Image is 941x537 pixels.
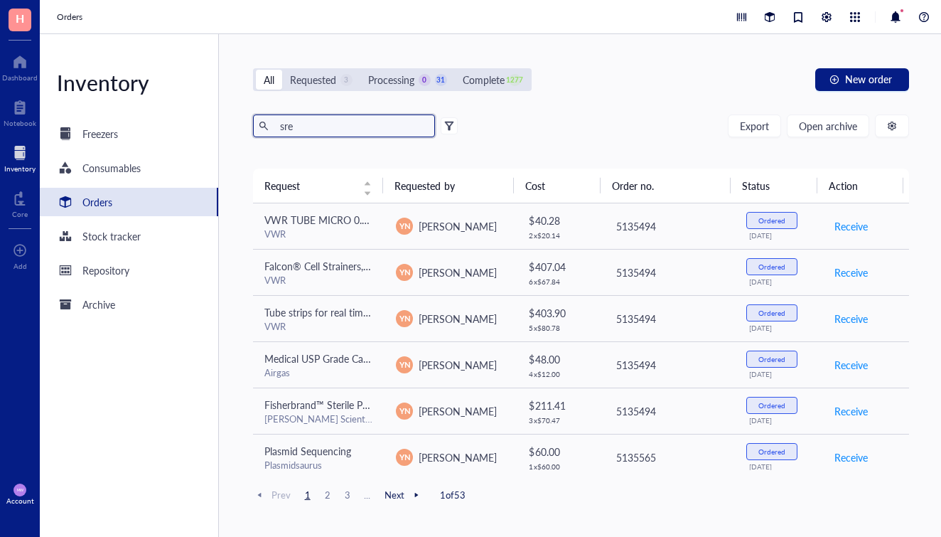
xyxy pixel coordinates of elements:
[834,400,869,422] button: Receive
[399,220,410,232] span: YN
[419,219,497,233] span: [PERSON_NAME]
[2,50,38,82] a: Dashboard
[834,353,869,376] button: Receive
[529,259,591,275] div: $ 407.04
[616,265,724,280] div: 5135494
[834,215,869,238] button: Receive
[529,231,591,240] div: 2 x $ 20.14
[264,274,373,287] div: VWR
[253,68,532,91] div: segmented control
[749,462,810,471] div: [DATE]
[419,450,497,464] span: [PERSON_NAME]
[749,231,810,240] div: [DATE]
[758,216,785,225] div: Ordered
[419,265,497,280] span: [PERSON_NAME]
[463,72,505,87] div: Complete
[82,228,141,244] div: Stock tracker
[4,142,36,173] a: Inventory
[82,297,115,312] div: Archive
[834,450,868,465] span: Receive
[40,290,218,319] a: Archive
[339,489,356,501] span: 3
[419,312,497,326] span: [PERSON_NAME]
[359,489,376,501] span: ...
[253,169,384,203] th: Request
[40,188,218,216] a: Orders
[419,404,497,418] span: [PERSON_NAME]
[758,309,785,317] div: Ordered
[82,262,129,278] div: Repository
[419,358,497,372] span: [PERSON_NAME]
[529,444,591,459] div: $ 60.00
[529,398,591,413] div: $ 211.41
[57,10,85,24] a: Orders
[758,262,785,271] div: Ordered
[264,213,425,227] span: VWR TUBE MICRO 0.65ML PK1000
[601,169,731,203] th: Order no.
[399,266,410,278] span: YN
[514,169,600,203] th: Cost
[440,489,466,501] span: 1 of 53
[815,68,909,91] button: New order
[264,366,373,379] div: Airgas
[2,73,38,82] div: Dashboard
[274,115,429,137] input: Find orders in table
[40,256,218,285] a: Repository
[834,261,869,284] button: Receive
[435,74,447,86] div: 31
[368,72,414,87] div: Processing
[799,120,857,132] span: Open archive
[264,444,351,458] span: Plasmid Sequencing
[834,307,869,330] button: Receive
[787,115,869,137] button: Open archive
[264,305,544,319] span: Tube strips for real time PCR with individually attached flat caps
[616,403,724,419] div: 5135494
[299,489,316,501] span: 1
[319,489,336,501] span: 2
[82,160,141,176] div: Consumables
[340,74,353,86] div: 3
[264,228,373,240] div: VWR
[290,72,336,87] div: Requested
[603,388,735,434] td: 5135494
[529,213,591,228] div: $ 40.28
[419,74,431,86] div: 0
[529,324,591,332] div: 5 x $ 80.78
[749,416,810,425] div: [DATE]
[834,403,868,419] span: Receive
[6,496,34,505] div: Account
[399,451,410,463] span: YN
[529,305,591,321] div: $ 403.90
[12,187,28,218] a: Core
[616,357,724,373] div: 5135494
[4,96,36,127] a: Notebook
[749,324,810,332] div: [DATE]
[399,312,410,324] span: YN
[529,370,591,378] div: 4 x $ 12.00
[758,355,785,363] div: Ordered
[253,489,291,501] span: Prev
[383,169,514,203] th: Requested by
[12,210,28,218] div: Core
[82,194,112,210] div: Orders
[749,277,810,286] div: [DATE]
[264,259,424,273] span: Falcon® Cell Strainers, Sterile 40 um
[749,370,810,378] div: [DATE]
[845,73,892,85] span: New order
[817,169,903,203] th: Action
[616,311,724,326] div: 5135494
[40,222,218,250] a: Stock tracker
[834,446,869,469] button: Receive
[509,74,521,86] div: 1277
[4,164,36,173] div: Inventory
[834,357,868,373] span: Receive
[529,416,591,425] div: 3 x $ 70.47
[4,119,36,127] div: Notebook
[603,249,735,295] td: 5135494
[399,405,410,417] span: YN
[399,358,410,371] span: YN
[264,413,373,425] div: [PERSON_NAME] Scientific
[264,459,373,472] div: Plasmidsaurus
[603,341,735,388] td: 5135494
[529,462,591,471] div: 1 x $ 60.00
